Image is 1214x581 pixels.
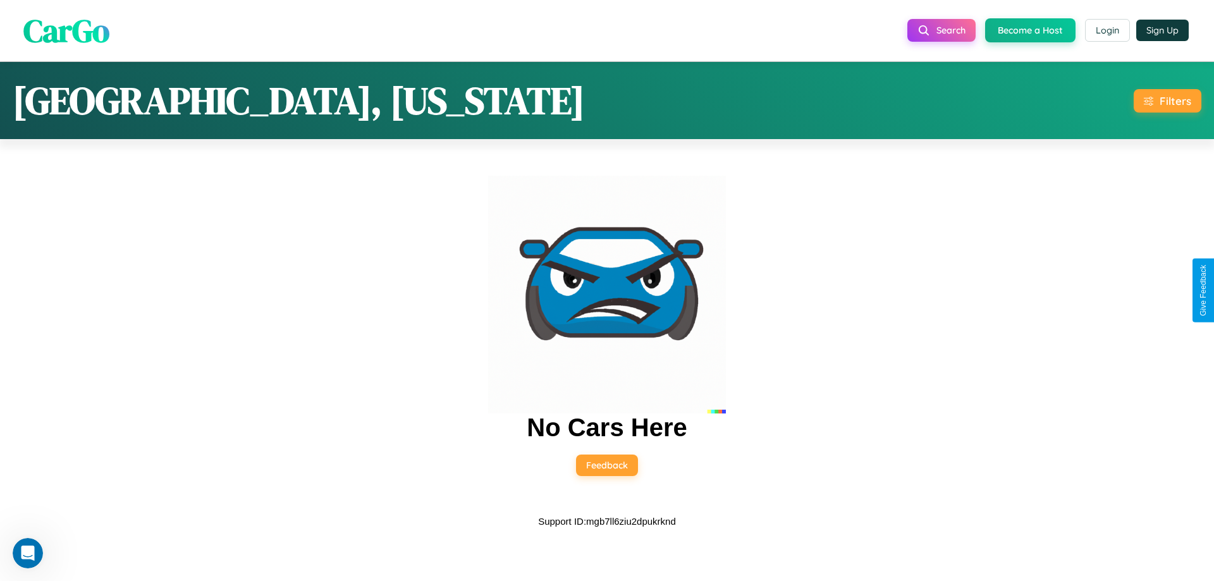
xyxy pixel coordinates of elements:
button: Sign Up [1136,20,1189,41]
h2: No Cars Here [527,413,687,442]
iframe: Intercom live chat [13,538,43,568]
button: Login [1085,19,1130,42]
span: CarGo [23,8,109,52]
p: Support ID: mgb7ll6ziu2dpukrknd [538,513,676,530]
button: Feedback [576,455,638,476]
button: Search [907,19,976,42]
span: Search [936,25,966,36]
h1: [GEOGRAPHIC_DATA], [US_STATE] [13,75,585,126]
button: Filters [1134,89,1201,113]
div: Give Feedback [1199,265,1208,316]
div: Filters [1160,94,1191,107]
img: car [488,176,726,413]
button: Become a Host [985,18,1076,42]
